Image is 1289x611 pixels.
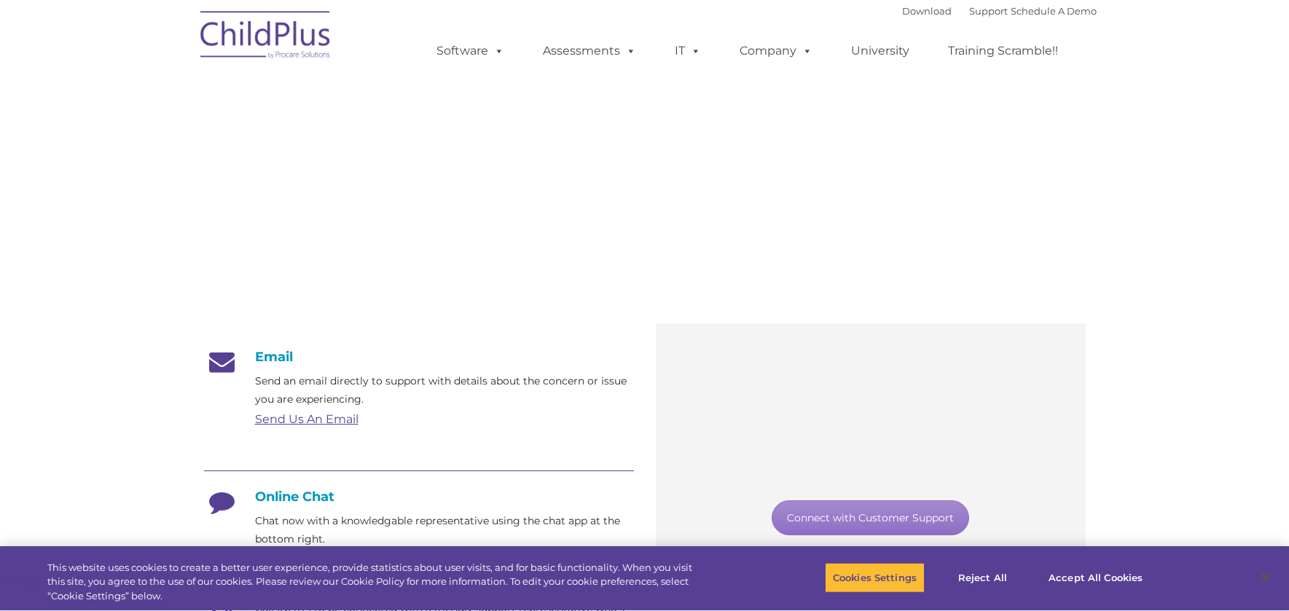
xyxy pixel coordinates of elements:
[772,500,969,535] a: Connect with Customer Support
[1011,5,1097,17] a: Schedule A Demo
[933,36,1073,66] a: Training Scramble!!
[825,562,925,593] button: Cookies Settings
[255,412,359,426] a: Send Us An Email
[969,5,1008,17] a: Support
[204,489,634,505] h4: Online Chat
[422,36,519,66] a: Software
[204,349,634,365] h4: Email
[725,36,827,66] a: Company
[255,372,634,409] p: Send an email directly to support with details about the concern or issue you are experiencing.
[528,36,651,66] a: Assessments
[193,1,339,74] img: ChildPlus by Procare Solutions
[937,562,1028,593] button: Reject All
[837,36,924,66] a: University
[1041,562,1151,593] button: Accept All Cookies
[902,5,1097,17] font: |
[255,512,634,548] p: Chat now with a knowledgable representative using the chat app at the bottom right.
[902,5,952,17] a: Download
[47,561,709,604] div: This website uses cookies to create a better user experience, provide statistics about user visit...
[1250,561,1282,594] button: Close
[660,36,716,66] a: IT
